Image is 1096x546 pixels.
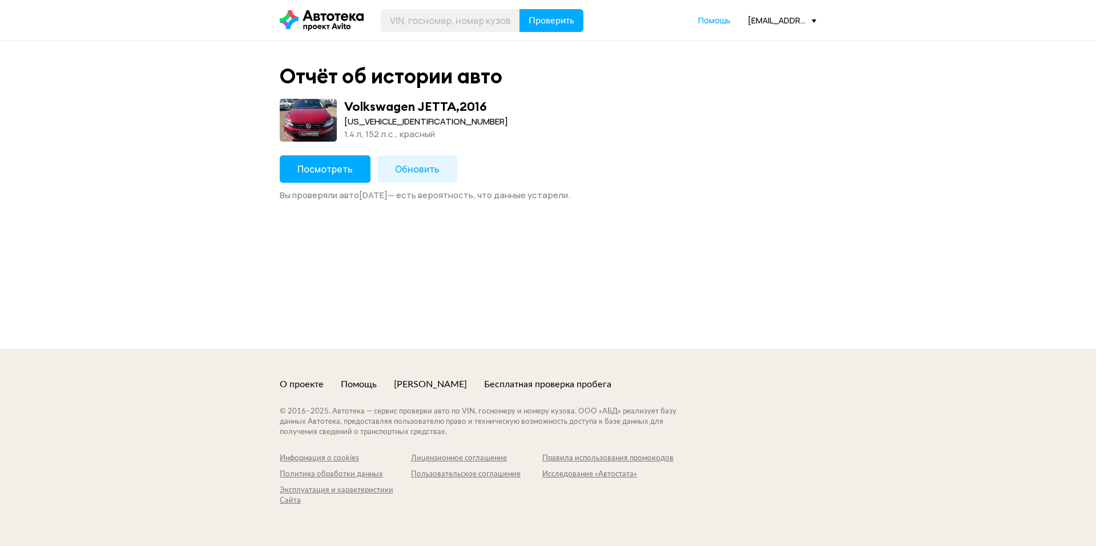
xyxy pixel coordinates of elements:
a: Лицензионное соглашение [411,453,542,464]
a: Информация о cookies [280,453,411,464]
a: [PERSON_NAME] [394,378,467,391]
button: Обновить [377,155,457,183]
a: О проекте [280,378,324,391]
a: Помощь [341,378,377,391]
div: [US_VEHICLE_IDENTIFICATION_NUMBER] [344,115,508,128]
a: Помощь [698,15,731,26]
div: 1.4 л, 152 л.c., красный [344,128,508,140]
div: [EMAIL_ADDRESS][DOMAIN_NAME] [748,15,816,26]
a: Пользовательское соглашение [411,469,542,480]
button: Посмотреть [280,155,370,183]
a: Правила использования промокодов [542,453,674,464]
span: Посмотреть [297,163,353,175]
div: Volkswagen JETTA , 2016 [344,99,487,114]
div: Вы проверяли авто [DATE] — есть вероятность, что данные устарели. [280,190,816,201]
div: Отчёт об истории авто [280,64,502,89]
div: © 2016– 2025 . Автотека — сервис проверки авто по VIN, госномеру и номеру кузова. ООО «АБД» реали... [280,407,699,437]
a: Исследование «Автостата» [542,469,674,480]
a: Эксплуатация и характеристики Сайта [280,485,411,506]
a: Бесплатная проверка пробега [484,378,611,391]
input: VIN, госномер, номер кузова [381,9,520,32]
span: Обновить [395,163,440,175]
a: Политика обработки данных [280,469,411,480]
button: Проверить [519,9,583,32]
span: Проверить [529,16,574,25]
